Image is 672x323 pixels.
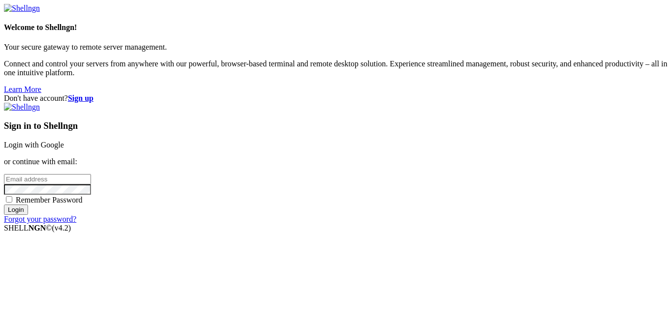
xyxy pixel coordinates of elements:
[4,103,40,112] img: Shellngn
[4,215,76,223] a: Forgot your password?
[6,196,12,203] input: Remember Password
[52,224,71,232] span: 4.2.0
[4,224,71,232] span: SHELL ©
[4,85,41,93] a: Learn More
[4,94,668,103] div: Don't have account?
[4,4,40,13] img: Shellngn
[4,43,668,52] p: Your secure gateway to remote server management.
[4,174,91,184] input: Email address
[4,205,28,215] input: Login
[4,141,64,149] a: Login with Google
[29,224,46,232] b: NGN
[68,94,93,102] a: Sign up
[4,59,668,77] p: Connect and control your servers from anywhere with our powerful, browser-based terminal and remo...
[4,120,668,131] h3: Sign in to Shellngn
[4,157,668,166] p: or continue with email:
[16,196,83,204] span: Remember Password
[4,23,668,32] h4: Welcome to Shellngn!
